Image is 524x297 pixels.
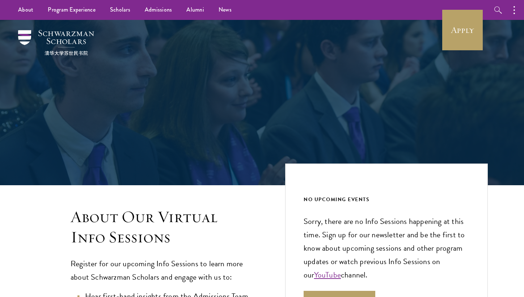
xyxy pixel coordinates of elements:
[71,257,256,284] p: Register for our upcoming Info Sessions to learn more about Schwarzman Scholars and engage with u...
[314,269,341,281] a: YouTube
[442,10,483,50] a: Apply
[71,207,256,247] h3: About Our Virtual Info Sessions
[304,195,469,204] div: NO UPCOMING EVENTS
[18,30,94,55] img: Schwarzman Scholars
[304,215,469,282] p: Sorry, there are no Info Sessions happening at this time. Sign up for our newsletter and be the f...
